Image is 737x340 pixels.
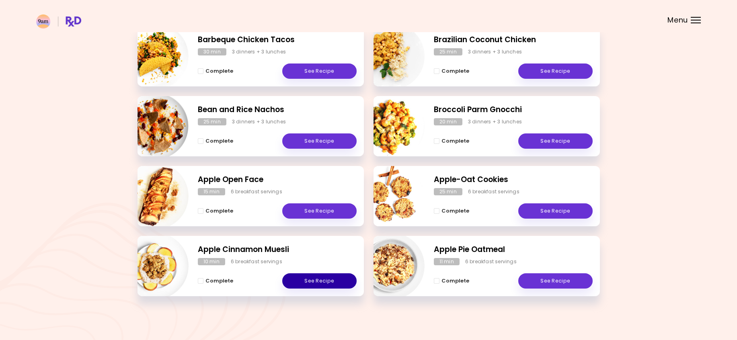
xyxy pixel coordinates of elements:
[122,93,189,160] img: Info - Bean and Rice Nachos
[198,48,226,55] div: 30 min
[198,258,225,265] div: 10 min
[518,273,593,289] a: See Recipe - Apple Pie Oatmeal
[358,23,425,90] img: Info - Brazilian Coconut Chicken
[122,233,189,299] img: Info - Apple Cinnamon Muesli
[232,48,286,55] div: 3 dinners + 3 lunches
[231,258,282,265] div: 6 breakfast servings
[434,118,462,125] div: 20 min
[434,174,593,186] h2: Apple-Oat Cookies
[205,138,233,144] span: Complete
[198,276,233,286] button: Complete - Apple Cinnamon Muesli
[434,188,462,195] div: 25 min
[198,104,357,116] h2: Bean and Rice Nachos
[667,16,688,24] span: Menu
[198,66,233,76] button: Complete - Barbeque Chicken Tacos
[198,34,357,46] h2: Barbeque Chicken Tacos
[518,133,593,149] a: See Recipe - Broccoli Parm Gnocchi
[358,163,425,229] img: Info - Apple-Oat Cookies
[198,118,226,125] div: 25 min
[434,136,469,146] button: Complete - Broccoli Parm Gnocchi
[198,188,225,195] div: 15 min
[441,68,469,74] span: Complete
[518,203,593,219] a: See Recipe - Apple-Oat Cookies
[198,136,233,146] button: Complete - Bean and Rice Nachos
[434,104,593,116] h2: Broccoli Parm Gnocchi
[434,206,469,216] button: Complete - Apple-Oat Cookies
[205,68,233,74] span: Complete
[441,138,469,144] span: Complete
[465,258,517,265] div: 6 breakfast servings
[358,93,425,160] img: Info - Broccoli Parm Gnocchi
[434,48,462,55] div: 25 min
[205,208,233,214] span: Complete
[282,133,357,149] a: See Recipe - Bean and Rice Nachos
[232,118,286,125] div: 3 dinners + 3 lunches
[282,273,357,289] a: See Recipe - Apple Cinnamon Muesli
[468,118,522,125] div: 3 dinners + 3 lunches
[198,174,357,186] h2: Apple Open Face
[231,188,282,195] div: 6 breakfast servings
[434,66,469,76] button: Complete - Brazilian Coconut Chicken
[198,206,233,216] button: Complete - Apple Open Face
[441,278,469,284] span: Complete
[122,23,189,90] img: Info - Barbeque Chicken Tacos
[36,14,81,29] img: RxDiet
[198,244,357,256] h2: Apple Cinnamon Muesli
[468,48,522,55] div: 3 dinners + 3 lunches
[282,63,357,79] a: See Recipe - Barbeque Chicken Tacos
[441,208,469,214] span: Complete
[434,276,469,286] button: Complete - Apple Pie Oatmeal
[205,278,233,284] span: Complete
[358,233,425,299] img: Info - Apple Pie Oatmeal
[122,163,189,229] img: Info - Apple Open Face
[518,63,593,79] a: See Recipe - Brazilian Coconut Chicken
[468,188,519,195] div: 6 breakfast servings
[434,244,593,256] h2: Apple Pie Oatmeal
[434,258,460,265] div: 11 min
[282,203,357,219] a: See Recipe - Apple Open Face
[434,34,593,46] h2: Brazilian Coconut Chicken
